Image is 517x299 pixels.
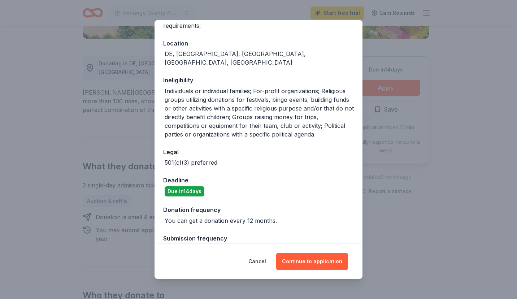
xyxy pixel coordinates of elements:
div: DE, [GEOGRAPHIC_DATA], [GEOGRAPHIC_DATA], [GEOGRAPHIC_DATA], [GEOGRAPHIC_DATA] [165,49,354,67]
div: Location [163,39,354,48]
div: Before applying, please make sure you fulfill the following requirements: [163,13,354,30]
div: Ineligibility [163,75,354,85]
div: Donation frequency [163,205,354,214]
div: Deadline [163,175,354,185]
div: 501(c)(3) preferred [165,158,217,167]
div: Submission frequency [163,234,354,243]
button: Continue to application [276,253,348,270]
button: Cancel [248,253,266,270]
div: Individuals or individual families; For-profit organizations; Religious groups utilizing donation... [165,87,354,139]
div: Due in 14 days [165,186,204,196]
div: You can get a donation every 12 months. [165,216,277,225]
div: Legal [163,147,354,157]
